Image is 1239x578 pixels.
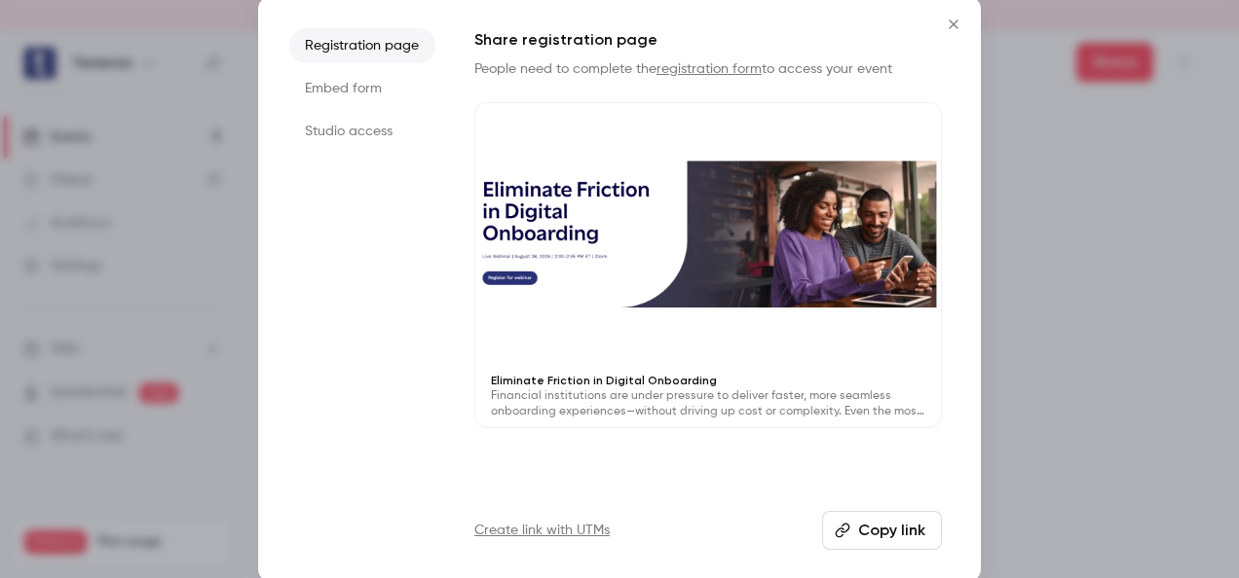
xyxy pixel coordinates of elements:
a: Create link with UTMs [474,521,610,540]
button: Close [934,5,973,44]
h1: Share registration page [474,28,942,52]
li: Registration page [289,28,435,63]
p: Eliminate Friction in Digital Onboarding [491,373,925,388]
li: Embed form [289,71,435,106]
button: Copy link [822,511,942,550]
p: Financial institutions are under pressure to deliver faster, more seamless onboarding experiences... [491,388,925,419]
a: registration form [657,62,762,76]
p: People need to complete the to access your event [474,59,942,79]
li: Studio access [289,114,435,149]
a: Eliminate Friction in Digital OnboardingFinancial institutions are under pressure to deliver fast... [474,102,942,428]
